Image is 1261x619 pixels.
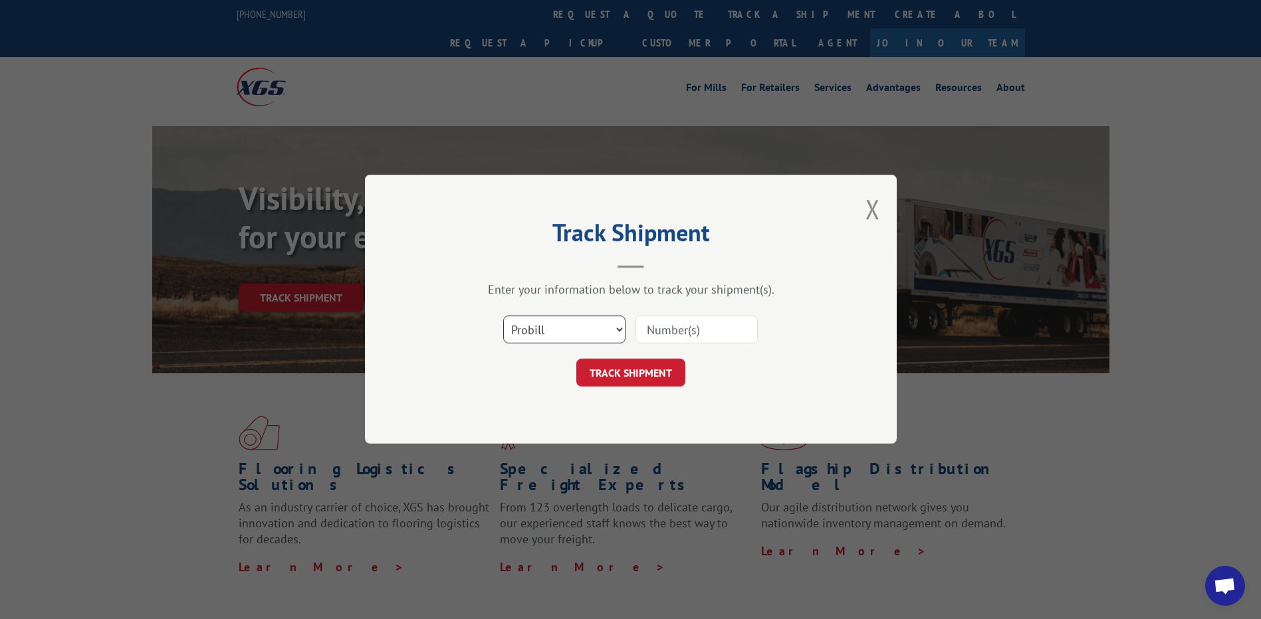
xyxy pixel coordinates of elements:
[431,223,830,248] h2: Track Shipment
[431,282,830,298] div: Enter your information below to track your shipment(s).
[576,359,685,387] button: TRACK SHIPMENT
[1205,566,1245,606] div: Open chat
[635,316,758,344] input: Number(s)
[865,191,880,226] button: Close modal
